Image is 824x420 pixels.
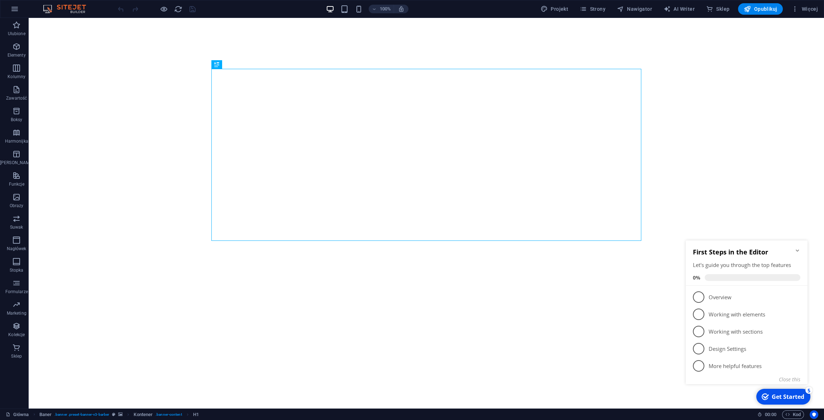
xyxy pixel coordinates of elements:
[155,410,182,419] span: . banner-content
[7,246,27,252] p: Nagłówek
[54,410,109,419] span: . banner .preset-banner-v3-barber
[10,14,118,23] h2: First Steps in the Editor
[3,124,125,141] li: More helpful features
[789,3,821,15] button: Więcej
[26,77,112,85] p: Working with elements
[26,60,112,67] p: Overview
[810,410,818,419] button: Usercentrics
[6,95,27,101] p: Zawartość
[11,353,22,359] p: Sklep
[541,5,568,13] span: Projekt
[174,5,182,13] button: reload
[5,138,28,144] p: Harmonijka
[3,106,125,124] li: Design Settings
[3,89,125,106] li: Working with sections
[379,5,391,13] h6: 100%
[6,410,29,419] a: Kliknij, aby anulować zaznaczenie. Kliknij dwukrotnie, aby otworzyć Strony
[26,94,112,102] p: Working with sections
[8,52,26,58] p: Elementy
[703,3,732,15] button: Sklep
[41,5,95,13] img: Editor Logo
[757,410,776,419] h6: Czas sesji
[398,6,404,12] i: Po zmianie rozmiaru automatycznie dostosowuje poziom powiększenia do wybranego urządzenia.
[3,72,125,89] li: Working with elements
[744,5,777,13] span: Opublikuj
[11,117,23,123] p: Boksy
[9,181,24,187] p: Funkcje
[8,74,25,80] p: Kolumny
[7,310,27,316] p: Marketing
[738,3,783,15] button: Opublikuj
[577,3,608,15] button: Strony
[112,412,115,416] i: Ten element jest konfigurowalnym ustawieniem wstępnym
[10,28,118,35] div: Let's guide you through the top features
[661,3,698,15] button: AI Writer
[159,5,168,13] button: Kliknij tutaj, aby wyjść z trybu podglądu i kontynuować edycję
[8,332,25,338] p: Kolekcje
[765,410,776,419] span: 00 00
[112,14,118,20] div: Minimize checklist
[123,153,130,160] div: 5
[193,410,199,419] span: Kliknij, aby zaznaczyć. Kliknij dwukrotnie, aby edytować
[10,267,24,273] p: Stopka
[26,111,112,119] p: Design Settings
[8,31,25,37] p: Ulubione
[663,5,695,13] span: AI Writer
[39,410,52,419] span: Kliknij, aby zaznaczyć. Kliknij dwukrotnie, aby edytować
[785,410,801,419] span: Kod
[89,159,121,167] div: Get Started
[96,142,118,149] button: Close this
[770,412,771,417] span: :
[538,3,571,15] button: Projekt
[10,40,22,47] span: 0%
[134,410,153,419] span: Kliknij, aby zaznaczyć. Kliknij dwukrotnie, aby edytować
[369,5,394,13] button: 100%
[10,203,24,209] p: Obrazy
[73,155,128,171] div: Get Started 5 items remaining, 0% complete
[580,5,605,13] span: Strony
[5,289,28,295] p: Formularze
[791,5,818,13] span: Więcej
[39,410,199,419] nav: breadcrumb
[782,410,804,419] button: Kod
[614,3,655,15] button: Nawigator
[26,129,112,136] p: More helpful features
[706,5,729,13] span: Sklep
[10,224,23,230] p: Suwak
[118,412,123,416] i: Ten element zawiera tło
[617,5,652,13] span: Nawigator
[538,3,571,15] div: Projekt (Ctrl+Alt+Y)
[174,5,182,13] i: Przeładuj stronę
[3,55,125,72] li: Overview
